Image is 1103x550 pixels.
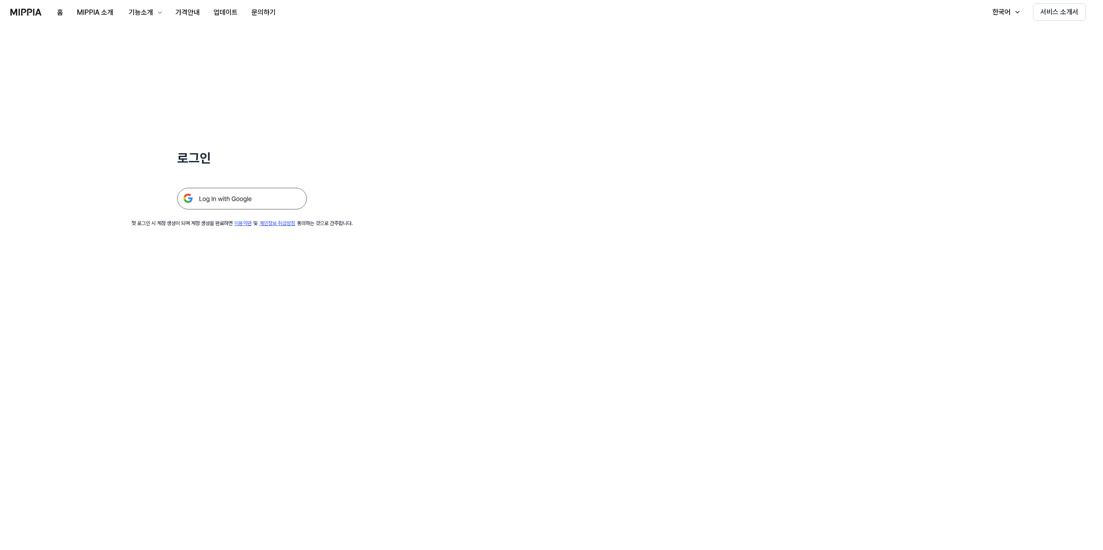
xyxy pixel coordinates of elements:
button: 한국어 [984,3,1026,21]
button: 서비스 소개서 [1033,3,1086,21]
div: 첫 로그인 시 계정 생성이 되며 계정 생성을 완료하면 및 동의하는 것으로 간주합니다. [131,220,353,227]
img: 구글 로그인 버튼 [177,188,307,209]
a: 업데이트 [207,0,245,24]
button: 업데이트 [207,4,245,21]
button: 가격안내 [169,4,207,21]
div: 한국어 [991,7,1012,17]
button: 홈 [50,4,70,21]
button: MIPPIA 소개 [70,4,120,21]
h1: 로그인 [177,149,307,167]
img: logo [10,9,41,16]
a: 이용약관 [234,220,252,226]
a: 개인정보 취급방침 [259,220,295,226]
button: 기능소개 [120,4,169,21]
button: 문의하기 [245,4,283,21]
div: 기능소개 [127,7,155,18]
